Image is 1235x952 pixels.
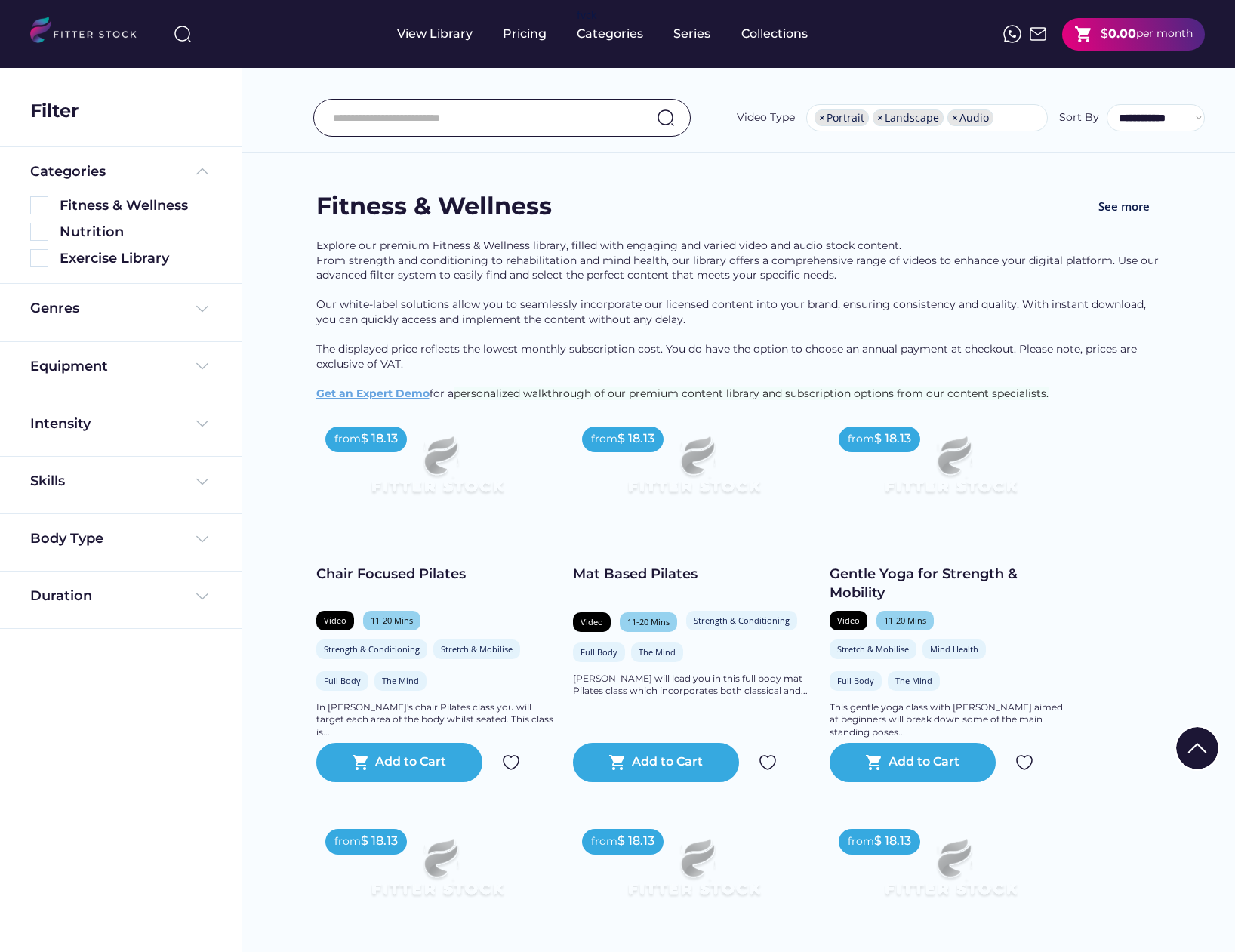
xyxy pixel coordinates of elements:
[193,587,211,605] img: Frame%20%284%29.svg
[815,109,869,126] li: Portrait
[581,646,617,658] div: Full Body
[657,109,675,127] img: search-normal.svg
[316,565,558,584] div: Chair Focused Pilates
[174,25,192,43] img: search-normal%203.svg
[324,643,420,655] div: Strength & Conditioning
[819,112,825,123] span: ×
[577,8,596,23] div: fvck
[1003,25,1021,43] img: meteor-icons_whatsapp%20%281%29.svg
[573,565,815,584] div: Mat Based Pilates
[830,565,1071,602] div: Gentle Yoga for Strength & Mobility
[361,833,398,849] div: $ 18.13
[952,112,958,123] span: ×
[627,616,670,627] div: 11-20 Mins
[193,530,211,548] img: Frame%20%284%29.svg
[193,357,211,375] img: Frame%20%284%29.svg
[334,432,361,447] div: from
[334,834,361,849] div: from
[324,615,346,626] div: Video
[837,615,860,626] div: Video
[877,112,883,123] span: ×
[30,223,48,241] img: Rectangle%205126.svg
[1108,26,1136,41] strong: 0.00
[30,587,92,605] div: Duration
[1074,25,1093,44] button: shopping_cart
[873,109,944,126] li: Landscape
[930,643,978,655] div: Mind Health
[371,615,413,626] div: 11-20 Mins
[577,26,643,42] div: Categories
[193,414,211,433] img: Frame%20%284%29.svg
[837,643,909,655] div: Stretch & Mobilise
[30,472,68,491] div: Skills
[1086,189,1162,223] button: See more
[30,529,103,548] div: Body Type
[1029,25,1047,43] img: Frame%2051.svg
[193,162,211,180] img: Frame%20%285%29.svg
[316,387,430,400] a: Get an Expert Demo
[741,26,808,42] div: Collections
[454,387,1049,400] span: personalized walkthrough of our premium content library and subscription options from our content...
[895,675,932,686] div: The Mind
[30,162,106,181] div: Categories
[597,417,790,526] img: Frame%2079%20%281%29.svg
[316,342,1140,371] span: The displayed price reflects the lowest monthly subscription cost. You do have the option to choo...
[340,820,534,929] img: Frame%2079%20%281%29.svg
[848,834,874,849] div: from
[352,753,370,772] button: shopping_cart
[30,17,149,48] img: LOGO.svg
[874,430,911,447] div: $ 18.13
[854,417,1047,526] img: Frame%2079%20%281%29.svg
[1059,110,1099,125] div: Sort By
[30,98,79,124] div: Filter
[397,26,473,42] div: View Library
[60,249,211,268] div: Exercise Library
[848,432,874,447] div: from
[673,26,711,42] div: Series
[193,473,211,491] img: Frame%20%284%29.svg
[947,109,993,126] li: Audio
[837,675,874,686] div: Full Body
[382,675,419,686] div: The Mind
[889,753,959,772] div: Add to Cart
[441,643,513,655] div: Stretch & Mobilise
[193,300,211,318] img: Frame%20%284%29.svg
[361,430,398,447] div: $ 18.13
[617,430,654,447] div: $ 18.13
[581,616,603,627] div: Video
[1015,753,1033,772] img: Group%201000002324.svg
[639,646,676,658] div: The Mind
[60,196,211,215] div: Fitness & Wellness
[573,673,815,698] div: [PERSON_NAME] will lead you in this full body mat Pilates class which incorporates both classical...
[591,432,617,447] div: from
[1176,727,1218,769] img: Group%201000002322%20%281%29.svg
[1101,26,1108,42] div: $
[1136,26,1193,42] div: per month
[884,615,926,626] div: 11-20 Mins
[316,239,1162,402] div: Explore our premium Fitness & Wellness library, filled with engaging and varied video and audio s...
[316,701,558,739] div: In [PERSON_NAME]'s chair Pilates class you will target each area of the body whilst seated. This ...
[502,753,520,772] img: Group%201000002324.svg
[874,833,911,849] div: $ 18.13
[759,753,777,772] img: Group%201000002324.svg
[30,299,79,318] div: Genres
[632,753,703,772] div: Add to Cart
[324,675,361,686] div: Full Body
[60,223,211,242] div: Nutrition
[30,249,48,267] img: Rectangle%205126.svg
[608,753,627,772] button: shopping_cart
[865,753,883,772] button: shopping_cart
[375,753,446,772] div: Add to Cart
[737,110,795,125] div: Video Type
[597,820,790,929] img: Frame%2079%20%281%29.svg
[694,615,790,626] div: Strength & Conditioning
[503,26,547,42] div: Pricing
[30,196,48,214] img: Rectangle%205126.svg
[30,414,91,433] div: Intensity
[340,417,534,526] img: Frame%2079%20%281%29.svg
